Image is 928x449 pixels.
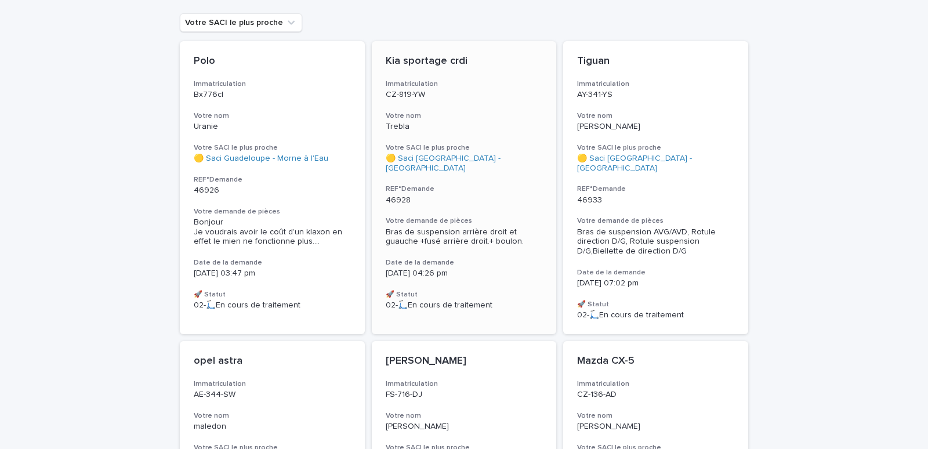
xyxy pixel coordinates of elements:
p: 02-🛴En cours de traitement [577,310,734,320]
h3: Votre demande de pièces [577,216,734,226]
p: AY-341-YS [577,90,734,100]
h3: Votre SACI le plus proche [577,143,734,153]
h3: Date de la demande [386,258,543,267]
h3: Votre nom [194,111,351,121]
p: [PERSON_NAME] [386,422,543,432]
p: [DATE] 03:47 pm [194,269,351,278]
a: PoloImmatriculationBx776clVotre nomUranieVotre SACI le plus proche🟡 Saci Guadeloupe - Morne à l'E... [180,41,365,334]
span: Bras de suspension arrière droit et guauche +fusé arrière droit.+ boulon. [386,228,524,246]
h3: Immatriculation [194,79,351,89]
a: 🟡 Saci [GEOGRAPHIC_DATA] - [GEOGRAPHIC_DATA] [577,154,734,173]
h3: Immatriculation [577,379,734,389]
p: Tiguan [577,55,734,68]
p: CZ-819-YW [386,90,543,100]
p: 46933 [577,195,734,205]
p: 02-🛴En cours de traitement [194,300,351,310]
h3: Date de la demande [194,258,351,267]
h3: Votre nom [386,411,543,421]
p: [PERSON_NAME] [386,355,543,368]
h3: Votre nom [577,111,734,121]
p: 02-🛴En cours de traitement [386,300,543,310]
p: CZ-136-AD [577,390,734,400]
div: Bonjour Je voudrais avoir le coût d’un klaxon en effet le mien ne fonctionne plus. Cordialement [194,218,351,247]
a: 🟡 Saci [GEOGRAPHIC_DATA] - [GEOGRAPHIC_DATA] [386,154,543,173]
h3: Votre SACI le plus proche [194,143,351,153]
h3: REF°Demande [194,175,351,184]
p: Bx776cl [194,90,351,100]
p: Polo [194,55,351,68]
h3: Immatriculation [386,379,543,389]
h3: Votre SACI le plus proche [386,143,543,153]
a: 🟡 Saci Guadeloupe - Morne à l'Eau [194,154,328,164]
p: Uranie [194,122,351,132]
a: TiguanImmatriculationAY-341-YSVotre nom[PERSON_NAME]Votre SACI le plus proche🟡 Saci [GEOGRAPHIC_D... [563,41,748,334]
p: opel astra [194,355,351,368]
button: Votre SACI le plus proche [180,13,302,32]
p: Trebla [386,122,543,132]
p: 46926 [194,186,351,195]
h3: Votre nom [577,411,734,421]
p: AE-344-SW [194,390,351,400]
p: [DATE] 07:02 pm [577,278,734,288]
p: [DATE] 04:26 pm [386,269,543,278]
h3: Immatriculation [577,79,734,89]
h3: Votre demande de pièces [386,216,543,226]
h3: 🚀 Statut [577,300,734,309]
span: Bonjour Je voudrais avoir le coût d’un klaxon en effet le mien ne fonctionne plus. ... [194,218,351,247]
a: Kia sportage crdiImmatriculationCZ-819-YWVotre nomTreblaVotre SACI le plus proche🟡 Saci [GEOGRAPH... [372,41,557,334]
h3: REF°Demande [577,184,734,194]
p: [PERSON_NAME] [577,422,734,432]
h3: Votre nom [386,111,543,121]
p: Kia sportage crdi [386,55,543,68]
p: [PERSON_NAME] [577,122,734,132]
h3: Immatriculation [386,79,543,89]
p: FS-716-DJ [386,390,543,400]
p: Mazda CX-5 [577,355,734,368]
span: Bras de suspension AVG/AVD, Rotule direction D/G, Rotule suspension D/G,Biellette de direction D/G [577,228,718,256]
h3: Votre demande de pièces [194,207,351,216]
h3: Votre nom [194,411,351,421]
p: 46928 [386,195,543,205]
h3: REF°Demande [386,184,543,194]
p: maledon [194,422,351,432]
h3: 🚀 Statut [194,290,351,299]
h3: 🚀 Statut [386,290,543,299]
h3: Immatriculation [194,379,351,389]
h3: Date de la demande [577,268,734,277]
